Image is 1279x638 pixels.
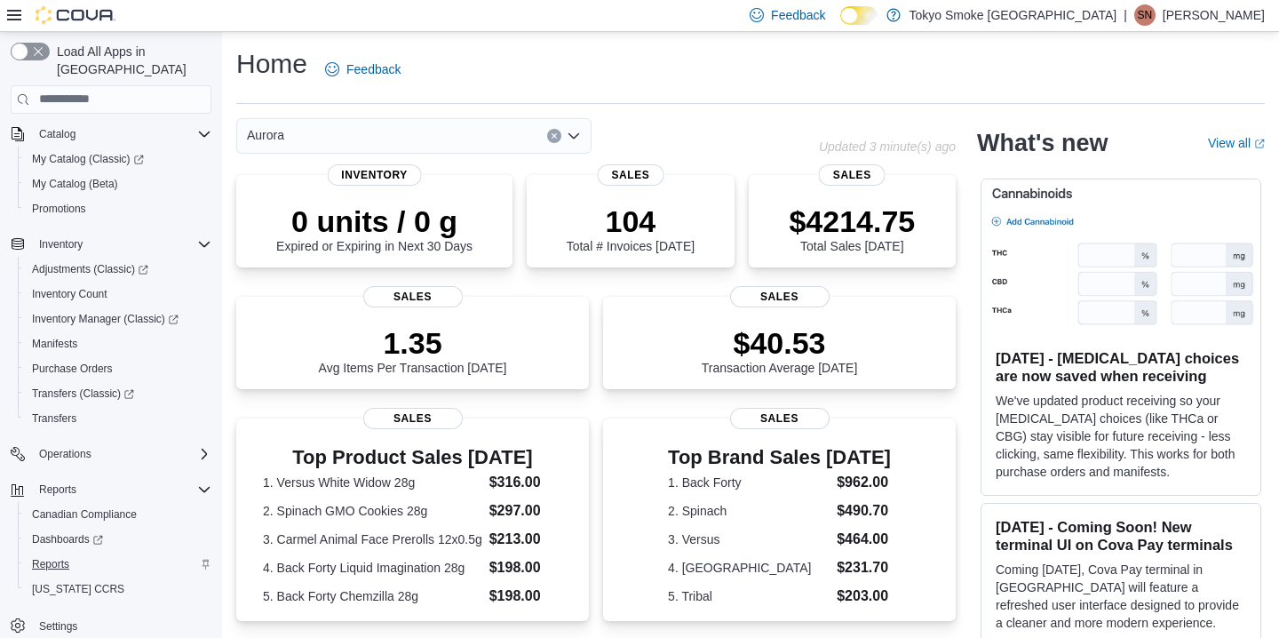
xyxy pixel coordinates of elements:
span: Aurora [247,124,284,146]
dt: 3. Carmel Animal Face Prerolls 12x0.5g [263,530,482,548]
h3: [DATE] - [MEDICAL_DATA] choices are now saved when receiving [996,349,1246,385]
a: Dashboards [18,527,218,552]
dd: $490.70 [837,500,891,522]
span: Settings [39,619,77,634]
p: Tokyo Smoke [GEOGRAPHIC_DATA] [910,4,1117,26]
p: 104 [567,203,695,239]
span: Sales [597,164,663,186]
span: Dark Mode [840,25,841,26]
button: Operations [32,443,99,465]
a: My Catalog (Classic) [18,147,218,171]
button: Inventory [4,232,218,257]
span: Inventory Manager (Classic) [32,312,179,326]
button: Open list of options [567,129,581,143]
span: Dashboards [32,532,103,546]
input: Dark Mode [840,6,878,25]
span: Inventory [32,234,211,255]
span: Reports [39,482,76,497]
span: Inventory Manager (Classic) [25,308,211,330]
span: Transfers [32,411,76,426]
span: Canadian Compliance [32,507,137,522]
button: My Catalog (Beta) [18,171,218,196]
span: Catalog [32,124,211,145]
dd: $198.00 [489,586,562,607]
span: Reports [32,479,211,500]
span: Manifests [32,337,77,351]
button: Canadian Compliance [18,502,218,527]
dt: 2. Spinach [668,502,830,520]
span: Adjustments (Classic) [32,262,148,276]
a: Transfers (Classic) [18,381,218,406]
span: Promotions [32,202,86,216]
button: Reports [18,552,218,577]
a: My Catalog (Beta) [25,173,125,195]
p: 1.35 [319,325,507,361]
span: My Catalog (Classic) [25,148,211,170]
h3: Top Brand Sales [DATE] [668,447,891,468]
a: My Catalog (Classic) [25,148,151,170]
a: Settings [32,616,84,637]
button: Purchase Orders [18,356,218,381]
dd: $198.00 [489,557,562,578]
span: My Catalog (Beta) [25,173,211,195]
button: Inventory [32,234,90,255]
span: Reports [25,554,211,575]
a: Transfers (Classic) [25,383,141,404]
h1: Home [236,46,307,82]
div: Avg Items Per Transaction [DATE] [319,325,507,375]
dd: $203.00 [837,586,891,607]
button: Settings [4,612,218,638]
a: [US_STATE] CCRS [25,578,131,600]
dd: $464.00 [837,529,891,550]
span: Sales [363,286,463,307]
span: Inventory Count [32,287,107,301]
dt: 5. Back Forty Chemzilla 28g [263,587,482,605]
span: Adjustments (Classic) [25,259,211,280]
span: Transfers (Classic) [25,383,211,404]
span: Manifests [25,333,211,355]
span: Dashboards [25,529,211,550]
span: Inventory Count [25,283,211,305]
a: Manifests [25,333,84,355]
p: We've updated product receiving so your [MEDICAL_DATA] choices (like THCa or CBG) stay visible fo... [996,392,1246,481]
span: Feedback [771,6,825,24]
span: Catalog [39,127,75,141]
dt: 3. Versus [668,530,830,548]
span: Purchase Orders [32,362,113,376]
h2: What's new [977,129,1108,157]
dt: 1. Versus White Widow 28g [263,474,482,491]
button: Operations [4,442,218,467]
span: Promotions [25,198,211,219]
p: $4214.75 [789,203,915,239]
a: Inventory Manager (Classic) [18,307,218,331]
a: Transfers [25,408,83,429]
div: Stephanie Neblett [1134,4,1156,26]
span: Canadian Compliance [25,504,211,525]
span: Sales [363,408,463,429]
span: Inventory [39,237,83,251]
dt: 4. [GEOGRAPHIC_DATA] [668,559,830,577]
p: Updated 3 minute(s) ago [819,140,956,154]
svg: External link [1254,139,1265,149]
a: View allExternal link [1208,136,1265,150]
button: Reports [4,477,218,502]
span: My Catalog (Beta) [32,177,118,191]
dt: 5. Tribal [668,587,830,605]
button: Transfers [18,406,218,431]
button: Promotions [18,196,218,221]
span: Purchase Orders [25,358,211,379]
span: Sales [819,164,886,186]
a: Inventory Count [25,283,115,305]
span: Settings [32,614,211,636]
a: Promotions [25,198,93,219]
button: Reports [32,479,83,500]
button: Manifests [18,331,218,356]
p: Coming [DATE], Cova Pay terminal in [GEOGRAPHIC_DATA] will feature a refreshed user interface des... [996,561,1246,632]
a: Canadian Compliance [25,504,144,525]
dd: $231.70 [837,557,891,578]
a: Adjustments (Classic) [18,257,218,282]
p: [PERSON_NAME] [1163,4,1265,26]
a: Dashboards [25,529,110,550]
span: Operations [32,443,211,465]
dd: $316.00 [489,472,562,493]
